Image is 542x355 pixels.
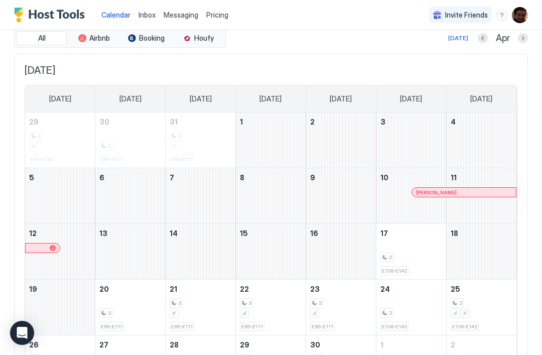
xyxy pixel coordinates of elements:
[512,7,528,23] div: User profile
[166,280,236,335] td: April 21, 2026
[166,280,235,298] a: April 21, 2026
[478,33,488,43] button: Previous month
[121,31,171,45] button: Booking
[139,11,156,19] span: Inbox
[306,224,376,243] a: April 16, 2026
[119,94,142,103] span: [DATE]
[170,340,179,349] span: 28
[389,310,392,316] span: 2
[447,280,516,298] a: April 25, 2026
[14,8,89,23] a: Host Tools Logo
[460,85,502,112] a: Saturday
[166,335,235,354] a: April 28, 2026
[240,285,249,293] span: 22
[240,340,249,349] span: 29
[25,280,95,335] td: April 19, 2026
[178,300,181,306] span: 3
[171,323,193,330] span: £85-£111
[166,168,235,187] a: April 7, 2026
[236,224,306,243] a: April 15, 2026
[380,229,388,238] span: 17
[236,112,306,168] td: April 1, 2026
[29,229,37,238] span: 12
[95,224,166,280] td: April 13, 2026
[139,34,165,43] span: Booking
[312,323,333,330] span: £85-£111
[240,229,248,238] span: 15
[25,335,95,354] a: April 26, 2026
[248,300,251,306] span: 3
[99,173,104,182] span: 6
[376,112,446,131] a: April 3, 2026
[25,112,95,168] td: March 29, 2026
[95,280,166,335] td: April 20, 2026
[190,94,212,103] span: [DATE]
[320,85,362,112] a: Thursday
[470,94,492,103] span: [DATE]
[25,168,95,187] a: April 5, 2026
[310,285,320,293] span: 23
[101,11,130,19] span: Calendar
[95,280,165,298] a: April 20, 2026
[109,85,152,112] a: Monday
[306,112,376,131] a: April 2, 2026
[101,323,122,330] span: £85-£111
[95,112,166,168] td: March 30, 2026
[376,224,446,280] td: April 17, 2026
[447,168,516,187] a: April 11, 2026
[380,173,388,182] span: 10
[241,323,263,330] span: £85-£111
[25,112,95,131] a: March 29, 2026
[95,168,165,187] a: April 6, 2026
[376,335,446,354] a: May 1, 2026
[319,300,322,306] span: 3
[459,300,462,306] span: 2
[236,168,306,224] td: April 8, 2026
[389,254,392,261] span: 2
[380,117,385,126] span: 3
[194,34,214,43] span: Houfy
[451,173,457,182] span: 11
[376,224,446,243] a: April 17, 2026
[310,173,315,182] span: 9
[25,224,95,243] a: April 12, 2026
[236,280,306,298] a: April 22, 2026
[446,280,516,335] td: April 25, 2026
[306,112,376,168] td: April 2, 2026
[306,280,376,298] a: April 23, 2026
[25,224,95,280] td: April 12, 2026
[166,168,236,224] td: April 7, 2026
[38,34,46,43] span: All
[259,94,282,103] span: [DATE]
[236,168,306,187] a: April 8, 2026
[108,310,111,316] span: 3
[240,173,244,182] span: 8
[451,117,456,126] span: 4
[451,285,460,293] span: 25
[310,340,320,349] span: 30
[95,224,165,243] a: April 13, 2026
[166,224,236,280] td: April 14, 2026
[380,285,390,293] span: 24
[99,285,109,293] span: 20
[376,280,446,335] td: April 24, 2026
[452,323,477,330] span: £108-£142
[310,229,318,238] span: 16
[101,10,130,20] a: Calendar
[180,85,222,112] a: Tuesday
[95,335,165,354] a: April 27, 2026
[447,112,516,131] a: April 4, 2026
[416,189,512,196] div: [PERSON_NAME]
[29,173,34,182] span: 5
[496,33,510,44] span: Apr
[382,268,407,274] span: £108-£142
[306,280,376,335] td: April 23, 2026
[166,224,235,243] a: April 14, 2026
[376,168,446,187] a: April 10, 2026
[29,117,39,126] span: 29
[166,112,235,131] a: March 31, 2026
[173,31,223,45] button: Houfy
[95,112,165,131] a: March 30, 2026
[236,112,306,131] a: April 1, 2026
